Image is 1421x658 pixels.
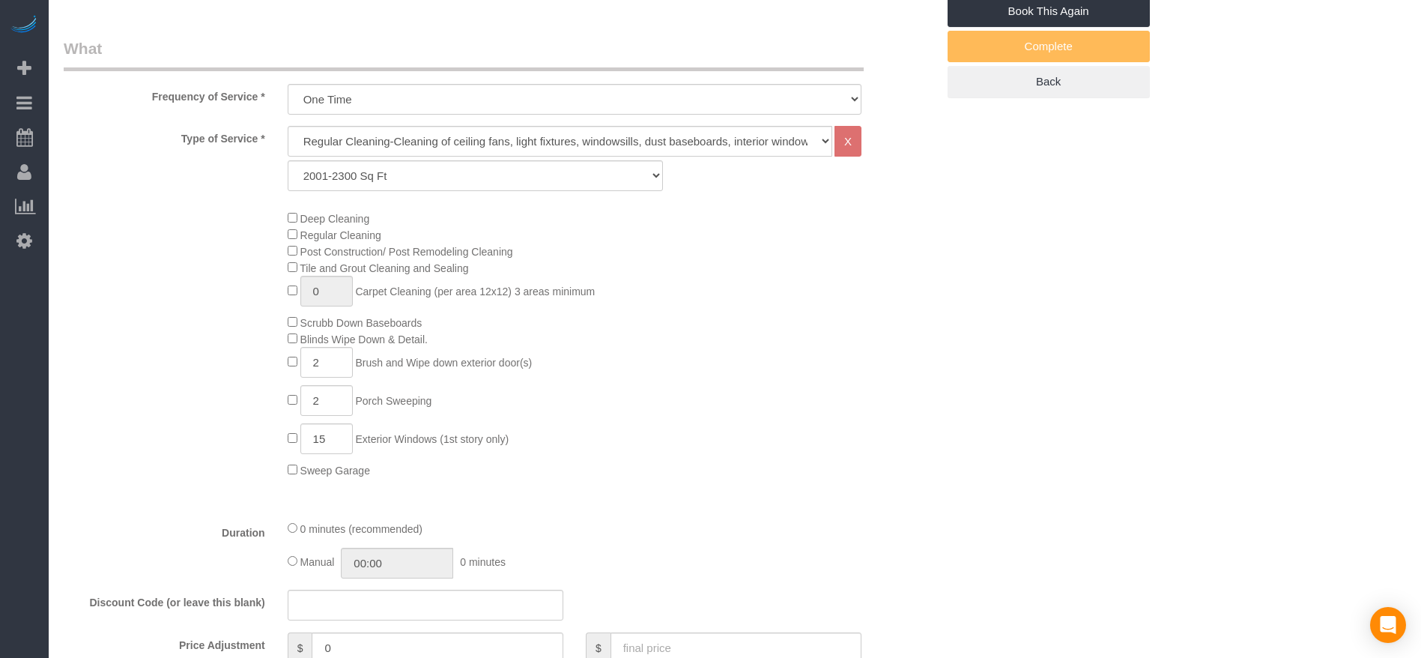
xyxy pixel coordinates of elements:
[300,523,422,535] span: 0 minutes (recommended)
[300,465,370,477] span: Sweep Garage
[300,213,370,225] span: Deep Cleaning
[460,556,506,568] span: 0 minutes
[1370,607,1406,643] div: Open Intercom Messenger
[355,357,532,369] span: Brush and Wipe down exterior door(s)
[948,66,1150,97] a: Back
[52,84,276,104] label: Frequency of Service *
[300,246,513,258] span: Post Construction/ Post Remodeling Cleaning
[300,229,381,241] span: Regular Cleaning
[52,590,276,610] label: Discount Code (or leave this blank)
[355,433,509,445] span: Exterior Windows (1st story only)
[300,333,428,345] span: Blinds Wipe Down & Detail.
[300,556,335,568] span: Manual
[64,37,864,71] legend: What
[52,126,276,146] label: Type of Service *
[9,15,39,36] img: Automaid Logo
[52,520,276,540] label: Duration
[52,633,276,653] label: Price Adjustment
[355,286,595,298] span: Carpet Cleaning (per area 12x12) 3 areas minimum
[355,395,431,407] span: Porch Sweeping
[300,317,422,329] span: Scrubb Down Baseboards
[300,262,468,274] span: Tile and Grout Cleaning and Sealing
